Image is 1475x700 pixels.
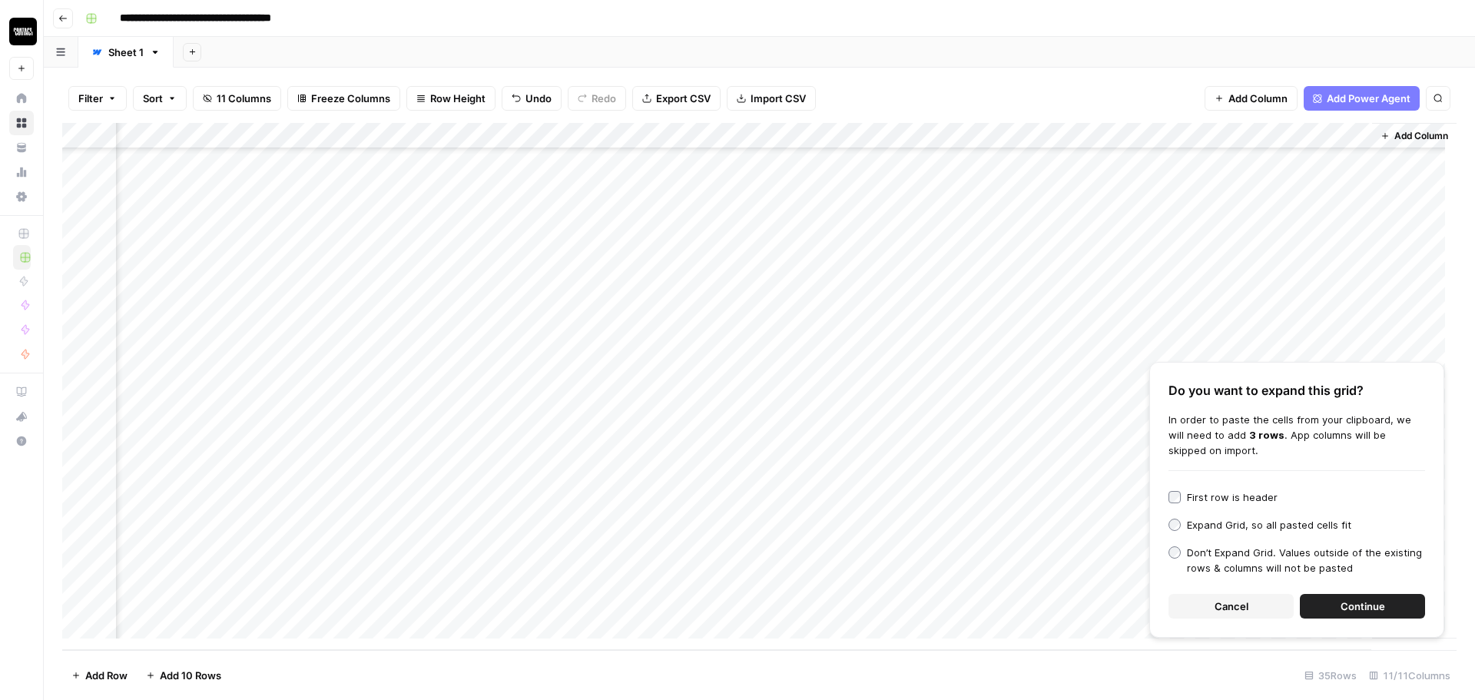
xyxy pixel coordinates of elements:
[311,91,390,106] span: Freeze Columns
[430,91,486,106] span: Row Height
[160,668,221,683] span: Add 10 Rows
[727,86,816,111] button: Import CSV
[1187,517,1351,532] div: Expand Grid, so all pasted cells fit
[1298,663,1363,688] div: 35 Rows
[1168,594,1294,619] button: Cancel
[9,111,34,135] a: Browse
[1327,91,1410,106] span: Add Power Agent
[9,135,34,160] a: Your Data
[85,668,128,683] span: Add Row
[108,45,144,60] div: Sheet 1
[78,91,103,106] span: Filter
[1394,129,1448,143] span: Add Column
[1205,86,1298,111] button: Add Column
[592,91,616,106] span: Redo
[9,18,37,45] img: Contact Studios Logo
[751,91,806,106] span: Import CSV
[568,86,626,111] button: Redo
[1168,491,1181,503] input: First row is header
[656,91,711,106] span: Export CSV
[287,86,400,111] button: Freeze Columns
[68,86,127,111] button: Filter
[9,160,34,184] a: Usage
[1187,545,1425,576] div: Don’t Expand Grid. Values outside of the existing rows & columns will not be pasted
[9,429,34,453] button: Help + Support
[143,91,163,106] span: Sort
[9,86,34,111] a: Home
[502,86,562,111] button: Undo
[1341,599,1385,614] span: Continue
[62,663,137,688] button: Add Row
[10,405,33,428] div: What's new?
[1168,412,1425,458] div: In order to paste the cells from your clipboard, we will need to add . App columns will be skippe...
[9,380,34,404] a: AirOps Academy
[1187,489,1278,505] div: First row is header
[525,91,552,106] span: Undo
[1374,126,1454,146] button: Add Column
[9,184,34,209] a: Settings
[1168,381,1425,400] div: Do you want to expand this grid?
[1363,663,1457,688] div: 11/11 Columns
[1249,429,1284,441] b: 3 rows
[133,86,187,111] button: Sort
[1304,86,1420,111] button: Add Power Agent
[78,37,174,68] a: Sheet 1
[193,86,281,111] button: 11 Columns
[9,404,34,429] button: What's new?
[1168,546,1181,559] input: Don’t Expand Grid. Values outside of the existing rows & columns will not be pasted
[217,91,271,106] span: 11 Columns
[1228,91,1288,106] span: Add Column
[137,663,230,688] button: Add 10 Rows
[406,86,496,111] button: Row Height
[1215,599,1248,614] span: Cancel
[1300,594,1425,619] button: Continue
[632,86,721,111] button: Export CSV
[9,12,34,51] button: Workspace: Contact Studios
[1168,519,1181,531] input: Expand Grid, so all pasted cells fit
